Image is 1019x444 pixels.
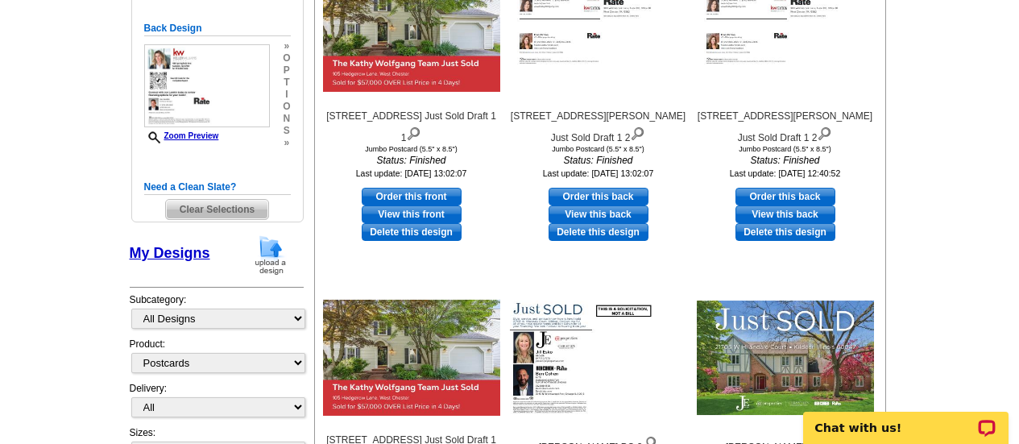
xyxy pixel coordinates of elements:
[130,381,304,425] div: Delivery:
[283,137,290,149] span: »
[510,145,687,153] div: Jumbo Postcard (5.5" x 8.5")
[283,101,290,113] span: o
[630,123,645,141] img: view design details
[283,89,290,101] span: i
[510,109,687,145] div: [STREET_ADDRESS][PERSON_NAME] Just Sold Draft 1 2
[510,301,687,415] img: Jill Esko PC 2
[735,188,835,205] a: use this design
[510,153,687,168] i: Status: Finished
[283,77,290,89] span: t
[130,245,210,261] a: My Designs
[549,223,648,241] a: Delete this design
[730,168,841,178] small: Last update: [DATE] 12:40:52
[356,168,467,178] small: Last update: [DATE] 13:02:07
[144,131,219,140] a: Zoom Preview
[697,145,874,153] div: Jumbo Postcard (5.5" x 8.5")
[697,153,874,168] i: Status: Finished
[144,21,291,36] h5: Back Design
[697,109,874,145] div: [STREET_ADDRESS][PERSON_NAME] Just Sold Draft 1 2
[283,40,290,52] span: »
[406,123,421,141] img: view design details
[130,337,304,381] div: Product:
[362,223,462,241] a: Delete this design
[817,123,832,141] img: view design details
[362,188,462,205] a: use this design
[283,113,290,125] span: n
[283,125,290,137] span: s
[144,44,270,127] img: small-thumb.jpg
[323,109,500,145] div: [STREET_ADDRESS] Just Sold Draft 1 1
[323,300,500,416] img: 105 Hedgerow Lane Just Sold Draft 1 1
[144,180,291,195] h5: Need a Clean Slate?
[735,205,835,223] a: View this back
[130,293,304,337] div: Subcategory:
[793,393,1019,444] iframe: LiveChat chat widget
[735,223,835,241] a: Delete this design
[549,188,648,205] a: use this design
[549,205,648,223] a: View this back
[283,52,290,64] span: o
[697,301,874,415] img: Jill Esko PC 1
[250,234,292,276] img: upload-design
[166,200,268,219] span: Clear Selections
[543,168,654,178] small: Last update: [DATE] 13:02:07
[323,153,500,168] i: Status: Finished
[323,145,500,153] div: Jumbo Postcard (5.5" x 8.5")
[362,205,462,223] a: View this front
[283,64,290,77] span: p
